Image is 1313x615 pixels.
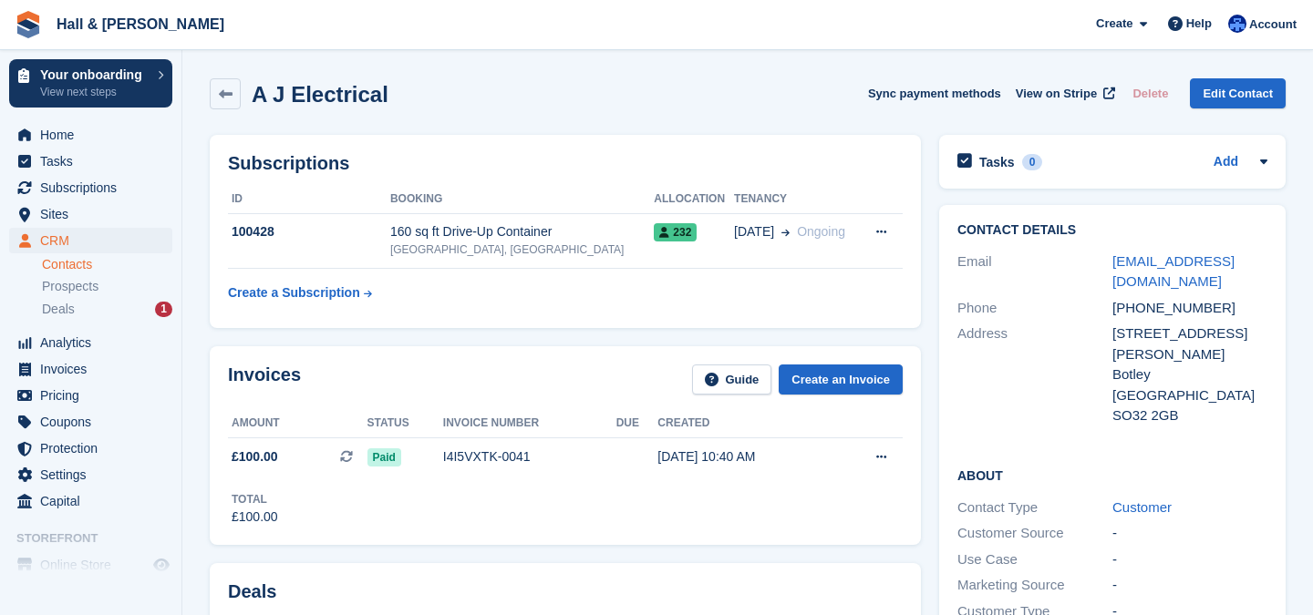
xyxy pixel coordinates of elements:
div: - [1112,575,1267,596]
span: Ongoing [797,224,845,239]
img: Claire Banham [1228,15,1246,33]
a: menu [9,175,172,200]
span: Settings [40,462,150,487]
a: menu [9,462,172,487]
div: Use Case [957,549,1112,570]
div: 1 [155,302,172,317]
th: Tenancy [734,185,860,214]
span: Capital [40,488,150,514]
div: - [1112,523,1267,544]
div: Email [957,251,1112,292]
span: Storefront [16,529,181,548]
h2: Deals [228,581,276,602]
div: [DATE] 10:40 AM [657,447,833,466]
a: Deals 1 [42,300,172,319]
div: 160 sq ft Drive-Up Container [390,222,654,241]
a: Create a Subscription [228,276,372,310]
div: SO32 2GB [1112,405,1267,426]
span: Subscriptions [40,175,150,200]
div: 0 [1022,154,1043,170]
a: Customer [1112,499,1172,515]
a: menu [9,488,172,514]
a: menu [9,122,172,148]
h2: Invoices [228,364,301,395]
h2: A J Electrical [252,82,388,107]
div: 100428 [228,222,390,241]
button: Delete [1125,78,1175,108]
a: Create an Invoice [779,364,903,395]
a: menu [9,201,172,227]
span: Analytics [40,330,150,355]
h2: Tasks [979,154,1015,170]
span: Tasks [40,149,150,174]
span: Deals [42,301,75,318]
h2: Subscriptions [228,153,903,174]
h2: Contact Details [957,223,1267,238]
a: menu [9,436,172,461]
div: Phone [957,298,1112,319]
div: [GEOGRAPHIC_DATA], [GEOGRAPHIC_DATA] [390,241,654,258]
a: menu [9,552,172,578]
div: Customer Source [957,523,1112,544]
a: menu [9,330,172,355]
a: Your onboarding View next steps [9,59,172,108]
span: Online Store [40,552,150,578]
th: Booking [390,185,654,214]
div: Botley [1112,364,1267,385]
span: £100.00 [232,447,278,466]
div: I4I5VXTK-0041 [443,447,616,466]
h2: About [957,466,1267,484]
a: View on Stripe [1008,78,1119,108]
div: £100.00 [232,507,278,527]
th: Due [616,409,658,438]
span: Sites [40,201,150,227]
span: CRM [40,228,150,253]
span: [DATE] [734,222,774,241]
a: menu [9,383,172,408]
a: Guide [692,364,772,395]
a: Prospects [42,277,172,296]
a: Hall & [PERSON_NAME] [49,9,232,39]
span: Create [1096,15,1132,33]
th: ID [228,185,390,214]
a: menu [9,228,172,253]
th: Amount [228,409,367,438]
div: Create a Subscription [228,283,360,302]
span: Pricing [40,383,150,408]
span: Coupons [40,409,150,435]
span: Paid [367,448,401,466]
div: - [1112,549,1267,570]
a: Edit Contact [1190,78,1286,108]
div: [GEOGRAPHIC_DATA] [1112,385,1267,406]
a: Contacts [42,256,172,273]
th: Invoice number [443,409,616,438]
div: Total [232,491,278,507]
span: Home [40,122,150,148]
a: [EMAIL_ADDRESS][DOMAIN_NAME] [1112,253,1235,290]
span: Prospects [42,278,98,295]
span: Help [1186,15,1212,33]
th: Allocation [654,185,734,214]
a: Preview store [150,554,172,576]
a: menu [9,149,172,174]
div: Marketing Source [957,575,1112,596]
span: Account [1249,15,1297,34]
a: Add [1214,152,1238,173]
p: Your onboarding [40,68,149,81]
div: [PHONE_NUMBER] [1112,298,1267,319]
span: 232 [654,223,697,241]
img: stora-icon-8386f47178a22dfd0bd8f6a31ec36ba5ce8667c1dd55bd0f319d3a0aa187defe.svg [15,11,42,38]
div: [STREET_ADDRESS][PERSON_NAME] [1112,323,1267,364]
div: Address [957,323,1112,426]
span: View on Stripe [1016,85,1097,103]
a: menu [9,409,172,435]
span: Invoices [40,356,150,382]
span: Protection [40,436,150,461]
th: Status [367,409,443,438]
th: Created [657,409,833,438]
div: Contact Type [957,497,1112,518]
a: menu [9,356,172,382]
p: View next steps [40,84,149,100]
button: Sync payment methods [868,78,1001,108]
